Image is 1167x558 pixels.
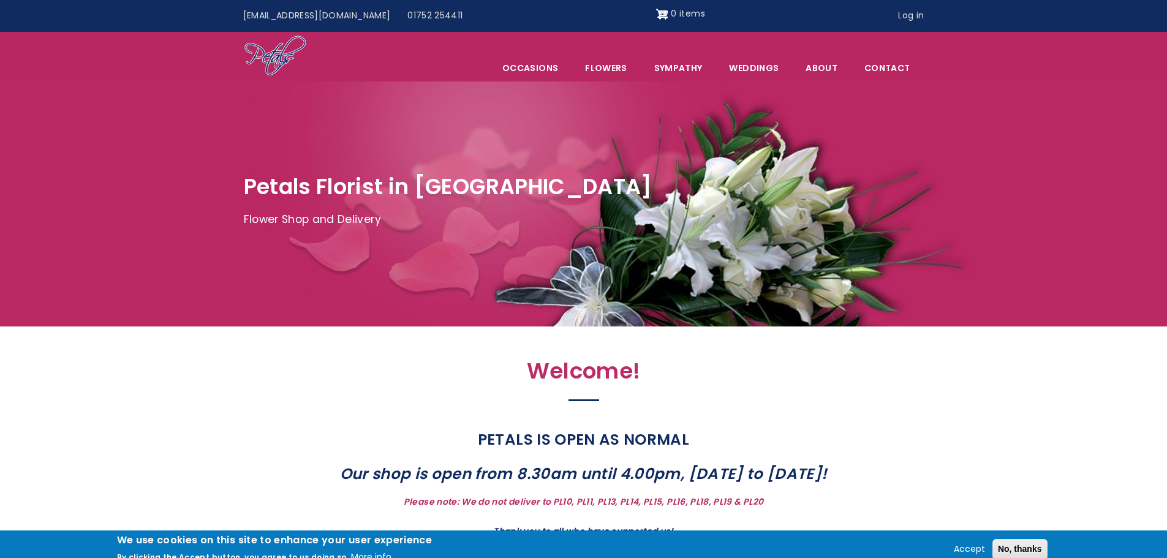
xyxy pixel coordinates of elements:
strong: Thank you to all who have supported us! [493,525,674,537]
a: Contact [852,55,923,81]
a: Log in [889,4,932,28]
strong: Please note: We do not deliver to PL10, PL11, PL13, PL14, PL15, PL16, PL18, PL19 & PL20 [404,496,763,508]
h2: We use cookies on this site to enhance your user experience [117,533,432,547]
a: Flowers [572,55,640,81]
button: Accept [949,542,990,557]
a: Shopping cart 0 items [656,4,705,24]
strong: Our shop is open from 8.30am until 4.00pm, [DATE] to [DATE]! [340,463,828,484]
span: Weddings [716,55,791,81]
h2: Welcome! [317,358,850,391]
a: About [793,55,850,81]
a: Sympathy [641,55,716,81]
a: [EMAIL_ADDRESS][DOMAIN_NAME] [235,4,399,28]
span: Petals Florist in [GEOGRAPHIC_DATA] [244,172,652,202]
p: Flower Shop and Delivery [244,211,924,229]
strong: PETALS IS OPEN AS NORMAL [478,429,689,450]
img: Home [244,35,307,78]
span: Occasions [489,55,571,81]
img: Shopping cart [656,4,668,24]
a: 01752 254411 [399,4,471,28]
span: 0 items [671,7,704,20]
